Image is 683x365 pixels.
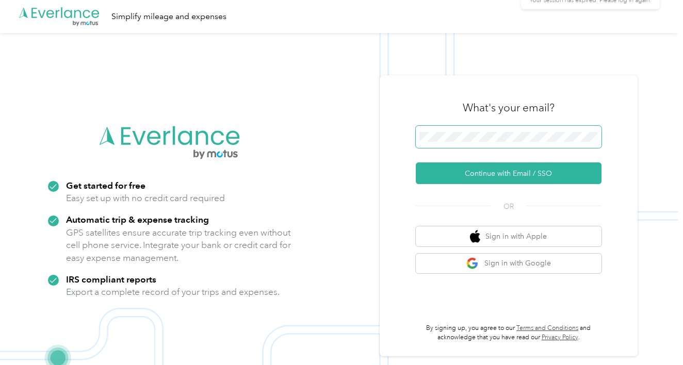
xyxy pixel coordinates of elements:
a: Terms and Conditions [516,324,578,332]
button: google logoSign in with Google [416,254,601,274]
p: GPS satellites ensure accurate trip tracking even without cell phone service. Integrate your bank... [66,226,291,264]
strong: Automatic trip & expense tracking [66,214,209,225]
p: By signing up, you agree to our and acknowledge that you have read our . [416,324,601,342]
p: Export a complete record of your trips and expenses. [66,286,280,298]
strong: IRS compliant reports [66,274,156,285]
a: Privacy Policy [542,334,578,341]
p: Your session has expired. Please log in again. [516,32,664,42]
strong: Get started for free [66,180,145,191]
img: google logo [466,257,479,270]
button: apple logoSign in with Apple [416,226,601,246]
button: Continue with Email / SSO [416,162,601,184]
img: apple logo [470,230,480,243]
p: Session Expired [528,14,649,27]
p: Easy set up with no credit card required [66,192,225,205]
div: Simplify mileage and expenses [111,10,226,23]
span: OR [491,201,527,212]
h3: What's your email? [463,101,555,115]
